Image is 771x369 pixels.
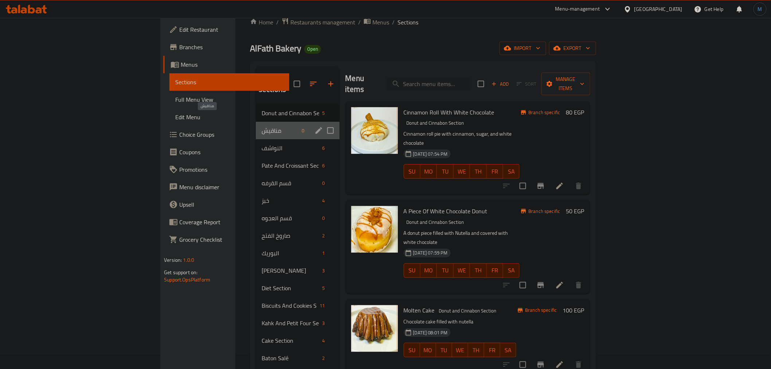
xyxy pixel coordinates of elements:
[262,319,319,327] span: Kahk And Petit Four Section
[179,235,283,244] span: Grocery Checklist
[484,343,500,357] button: FR
[304,46,321,52] span: Open
[506,166,517,177] span: SA
[319,354,328,362] div: items
[262,161,319,170] span: Pate And Croissant Section
[404,218,467,226] span: Donut and Cinnabon Section
[179,183,283,191] span: Menu disclaimer
[256,104,339,122] div: Donut and Cinnabon Section5
[489,78,512,90] button: Add
[319,320,328,327] span: 3
[436,343,452,357] button: TU
[169,108,289,126] a: Edit Menu
[487,263,503,278] button: FR
[319,109,328,117] div: items
[549,42,596,55] button: export
[313,125,324,136] button: edit
[262,354,319,362] div: Baton Salé
[547,75,584,93] span: Manage items
[289,76,305,92] span: Select all sections
[175,113,283,121] span: Edit Menu
[175,78,283,86] span: Sections
[317,301,328,310] div: items
[256,122,339,139] div: مناقيش0edit
[555,5,600,13] div: Menu-management
[392,18,395,27] li: /
[758,5,762,13] span: M
[420,343,436,357] button: MO
[163,38,289,56] a: Branches
[319,250,328,257] span: 1
[163,21,289,38] a: Edit Restaurant
[256,227,339,244] div: صاروخ الفتح2
[319,231,328,240] div: items
[404,107,494,118] span: Cinnamon Roll With White Chocolate
[525,208,563,215] span: Branch specific
[256,349,339,367] div: Baton Salé2
[386,78,472,90] input: search
[319,249,328,257] div: items
[179,25,283,34] span: Edit Restaurant
[256,297,339,314] div: Biscuits And Cookies Section11
[319,197,328,204] span: 4
[319,267,328,274] span: 3
[319,337,328,344] span: 4
[437,164,453,179] button: TU
[319,266,328,275] div: items
[555,44,590,53] span: export
[500,343,516,357] button: SA
[489,78,512,90] span: Add item
[404,317,517,326] p: Chocolate cake filled with nutella
[473,166,484,177] span: TH
[163,231,289,248] a: Grocery Checklist
[256,192,339,209] div: خبز4
[468,343,484,357] button: TH
[490,80,510,88] span: Add
[398,18,418,27] span: Sections
[262,179,319,187] div: قسم القرفه
[163,196,289,213] a: Upsell
[262,196,319,205] div: خبز
[319,285,328,292] span: 5
[454,164,470,179] button: WE
[319,284,328,292] div: items
[404,229,520,247] p: A donut piece filled with Nutella and covered with white chocolate
[404,164,420,179] button: SU
[256,262,339,279] div: [PERSON_NAME]3
[452,343,468,357] button: WE
[404,119,467,128] div: Donut and Cinnabon Section
[423,265,434,276] span: MO
[404,263,420,278] button: SU
[179,130,283,139] span: Choice Groups
[163,161,289,178] a: Promotions
[555,360,564,369] a: Edit menu item
[175,95,283,104] span: Full Menu View
[322,75,340,93] button: Add section
[532,177,549,195] button: Branch-specific-item
[262,109,319,117] span: Donut and Cinnabon Section
[404,129,520,148] p: Cinnamon roll pie with cinnamon, sugar, and white chocolate
[181,60,283,69] span: Menus
[407,166,418,177] span: SU
[319,196,328,205] div: items
[299,126,307,135] div: items
[282,18,355,27] a: Restaurants management
[305,75,322,93] span: Sort sections
[404,206,488,217] span: A Piece Of White Chocolate Donut
[163,143,289,161] a: Coupons
[487,164,503,179] button: FR
[471,345,481,356] span: TH
[256,332,339,349] div: Cake Section4
[634,5,682,13] div: [GEOGRAPHIC_DATA]
[256,209,339,227] div: قسم العجوه0
[262,144,319,152] div: النواشف
[473,76,489,92] span: Select section
[410,249,451,256] span: [DATE] 07:59 PM
[437,263,453,278] button: TU
[439,345,449,356] span: TU
[164,268,197,277] span: Get support on:
[473,265,484,276] span: TH
[455,345,465,356] span: WE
